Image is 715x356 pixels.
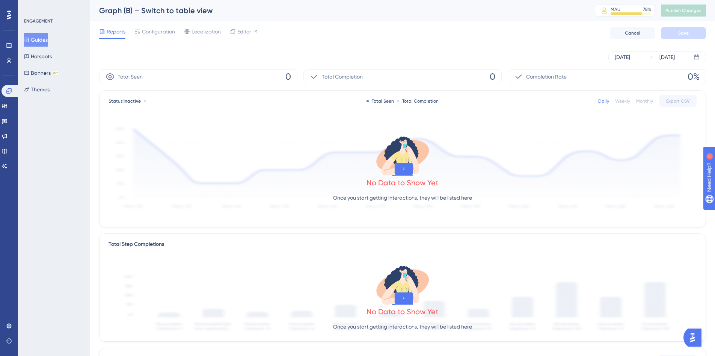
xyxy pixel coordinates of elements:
div: [DATE] [659,53,675,62]
span: Completion Rate [526,72,567,81]
span: Total Seen [118,72,143,81]
div: MAU [611,6,620,12]
button: Publish Changes [661,5,706,17]
span: Total Completion [322,72,363,81]
div: Monthly [636,98,653,104]
div: Total Completion [397,98,439,104]
div: 1 [52,4,54,10]
iframe: UserGuiding AI Assistant Launcher [683,326,706,349]
div: [DATE] [615,53,630,62]
div: Total Step Completions [109,240,164,249]
span: Inactive [124,98,141,104]
span: Reports [107,27,125,36]
span: 0% [688,71,700,83]
div: Daily [598,98,609,104]
span: 0 [285,71,291,83]
span: Configuration [142,27,175,36]
button: Guides [24,33,48,47]
div: No Data to Show Yet [367,177,439,188]
span: Cancel [625,30,640,36]
div: Total Seen [367,98,394,104]
span: Status: [109,98,141,104]
span: Publish Changes [665,8,701,14]
span: Need Help? [18,2,47,11]
span: Editor [237,27,251,36]
div: Graph (B) – Switch to table view [99,5,576,16]
p: Once you start getting interactions, they will be listed here [333,193,472,202]
button: Themes [24,83,50,96]
button: BannersBETA [24,66,59,80]
button: Export CSV [659,95,697,107]
div: BETA [52,71,59,75]
span: Localization [192,27,221,36]
span: Save [678,30,689,36]
p: Once you start getting interactions, they will be listed here [333,322,472,331]
div: ENGAGEMENT [24,18,53,24]
button: Hotspots [24,50,52,63]
button: Save [661,27,706,39]
div: 78 % [643,6,651,12]
div: Weekly [615,98,630,104]
span: Export CSV [666,98,690,104]
button: Cancel [610,27,655,39]
span: 0 [490,71,495,83]
div: No Data to Show Yet [367,306,439,317]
